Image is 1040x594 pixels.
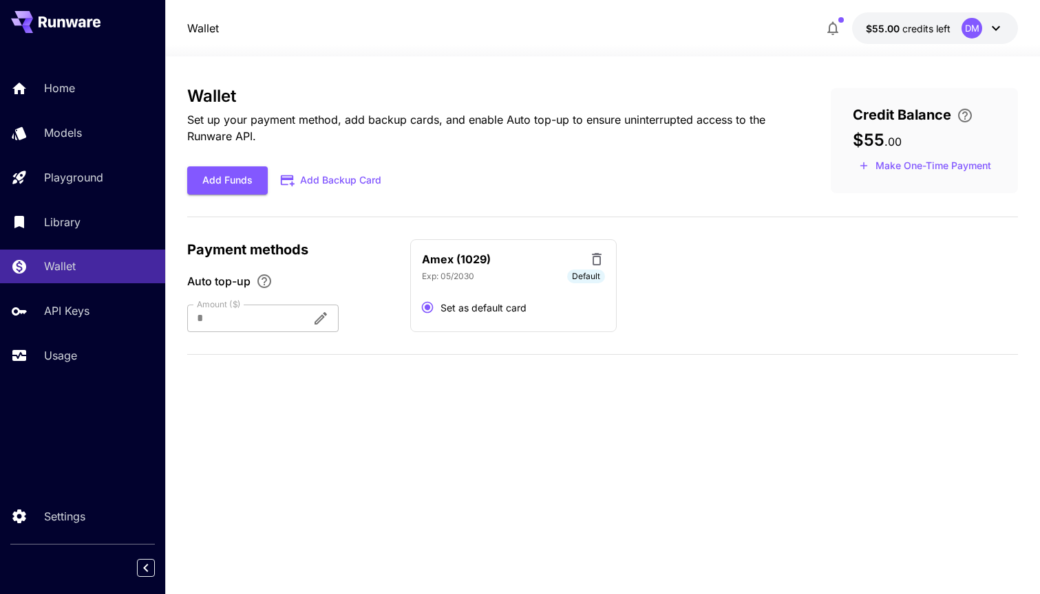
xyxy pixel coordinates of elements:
[962,18,982,38] div: DM
[852,12,1018,44] button: $55.00DM
[422,270,474,283] p: Exp: 05/2030
[187,20,219,36] nav: breadcrumb
[853,104,951,125] span: Credit Balance
[187,87,787,106] h3: Wallet
[187,111,787,144] p: Set up your payment method, add backup cards, and enable Auto top-up to ensure uninterrupted acce...
[866,21,951,36] div: $55.00
[853,130,884,150] span: $55
[951,107,979,124] button: Enter your card details and choose an Auto top-up amount to avoid service interruptions. We'll au...
[197,298,241,310] label: Amount ($)
[44,124,82,141] p: Models
[441,300,527,315] span: Set as default card
[866,23,902,34] span: $55.00
[251,273,278,289] button: Enable Auto top-up to ensure uninterrupted service. We'll automatically bill the chosen amount wh...
[147,555,165,580] div: Collapse sidebar
[902,23,951,34] span: credits left
[44,214,81,230] p: Library
[187,20,219,36] a: Wallet
[187,166,268,195] button: Add Funds
[187,239,394,260] p: Payment methods
[44,169,103,186] p: Playground
[422,251,491,267] p: Amex (1029)
[44,302,89,319] p: API Keys
[884,135,902,148] span: . 00
[44,347,77,364] p: Usage
[44,508,85,525] p: Settings
[44,258,76,274] p: Wallet
[137,559,155,577] button: Collapse sidebar
[268,167,396,194] button: Add Backup Card
[187,273,251,289] span: Auto top-up
[853,155,997,177] button: Make a one-time, non-recurring payment
[567,270,605,283] span: Default
[44,80,75,96] p: Home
